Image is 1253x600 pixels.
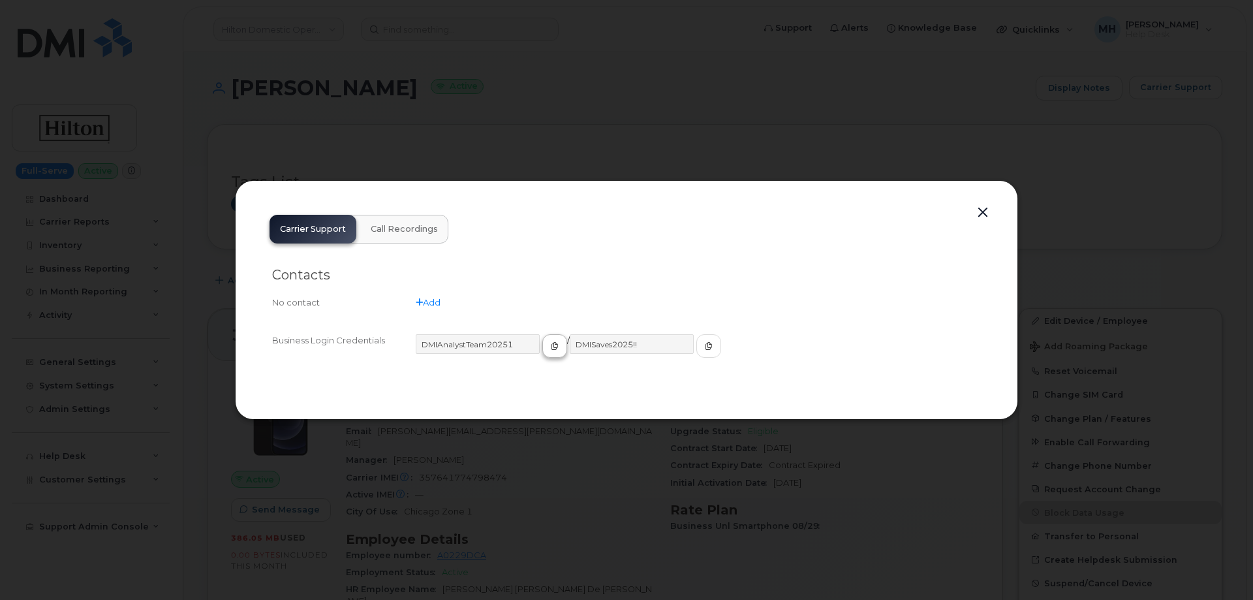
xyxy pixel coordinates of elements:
button: copy to clipboard [542,334,567,358]
div: / [416,334,981,370]
iframe: Messenger Launcher [1196,543,1243,590]
span: Call Recordings [371,224,438,234]
h2: Contacts [272,267,981,283]
button: copy to clipboard [696,334,721,358]
div: No contact [272,296,416,309]
div: Business Login Credentials [272,334,416,370]
a: Add [416,297,441,308]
